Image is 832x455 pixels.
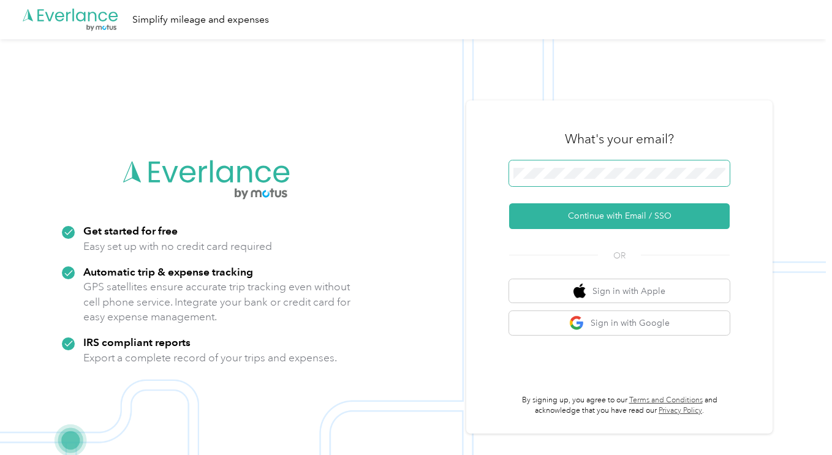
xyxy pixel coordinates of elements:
[598,249,641,262] span: OR
[132,12,269,28] div: Simplify mileage and expenses
[83,336,191,348] strong: IRS compliant reports
[569,315,584,331] img: google logo
[565,130,674,148] h3: What's your email?
[509,395,730,416] p: By signing up, you agree to our and acknowledge that you have read our .
[83,279,351,325] p: GPS satellites ensure accurate trip tracking even without cell phone service. Integrate your bank...
[659,406,702,415] a: Privacy Policy
[573,284,586,299] img: apple logo
[509,203,730,229] button: Continue with Email / SSO
[509,279,730,303] button: apple logoSign in with Apple
[83,224,178,237] strong: Get started for free
[83,265,253,278] strong: Automatic trip & expense tracking
[83,350,337,366] p: Export a complete record of your trips and expenses.
[83,239,272,254] p: Easy set up with no credit card required
[509,311,730,335] button: google logoSign in with Google
[629,396,703,405] a: Terms and Conditions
